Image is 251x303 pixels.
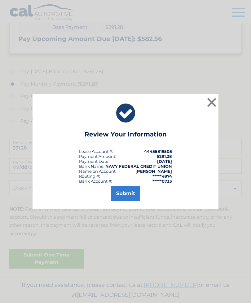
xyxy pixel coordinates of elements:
div: Payment Amount: [79,154,116,159]
h3: Review Your Information [85,131,167,141]
div: : [79,159,109,164]
strong: NAVY FEDERAL CREDIT UNION [105,164,172,169]
span: [DATE] [157,159,172,164]
strong: 44455819505 [144,149,172,154]
span: $291.28 [157,154,172,159]
span: Payment Date [79,159,108,164]
button: × [205,96,218,109]
strong: [PERSON_NAME] [135,169,172,174]
div: Bank Name: [79,164,104,169]
div: Lease Account #: [79,149,113,154]
div: Bank Account #: [79,179,112,184]
button: Submit [111,186,140,201]
div: Name on Account: [79,169,117,174]
div: Routing #: [79,174,100,179]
